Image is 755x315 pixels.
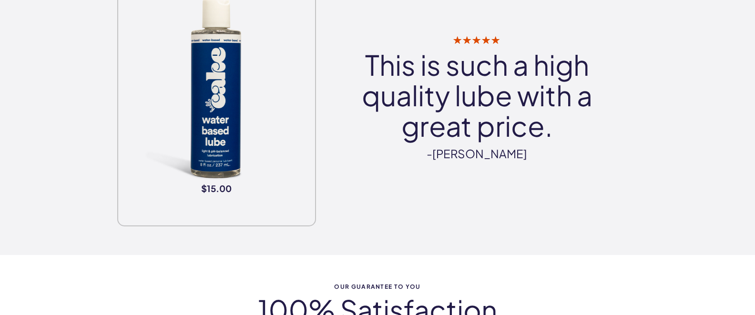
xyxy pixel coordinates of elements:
[63,284,692,290] span: Our Guarantee to you
[345,146,610,162] cite: -[PERSON_NAME]
[162,184,271,193] span: $15.00
[345,50,610,141] q: This is such a high quality lube with a great price.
